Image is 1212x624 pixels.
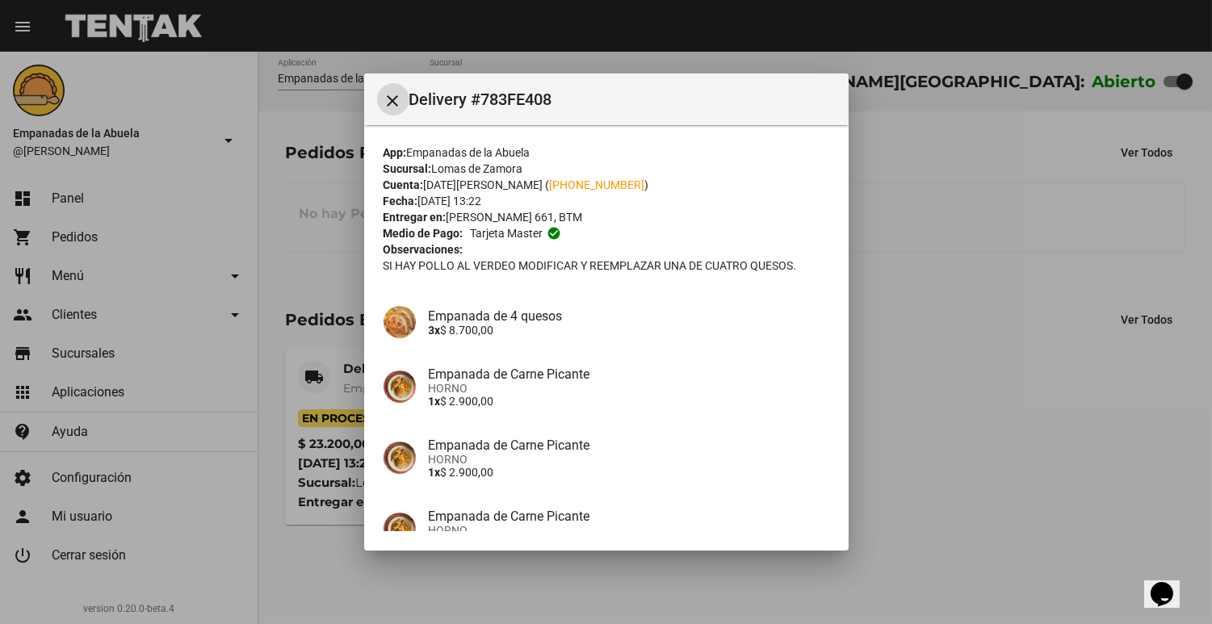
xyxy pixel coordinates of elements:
div: [DATE][PERSON_NAME] ( ) [384,177,829,193]
strong: Cuenta: [384,178,424,191]
iframe: chat widget [1144,559,1196,608]
p: SI HAY POLLO AL VERDEO MODIFICAR Y REEMPLAZAR UNA DE CUATRO QUESOS. [384,258,829,274]
span: HORNO [429,382,829,395]
h4: Empanada de Carne Picante [429,366,829,382]
div: Lomas de Zamora [384,161,829,177]
button: Cerrar [377,83,409,115]
p: $ 8.700,00 [429,324,829,337]
strong: Observaciones: [384,243,463,256]
img: 244b8d39-ba06-4741-92c7-e12f1b13dfde.jpg [384,513,416,545]
img: 244b8d39-ba06-4741-92c7-e12f1b13dfde.jpg [384,371,416,403]
span: HORNO [429,524,829,537]
h4: Empanada de Carne Picante [429,509,829,524]
strong: Entregar en: [384,211,447,224]
p: $ 2.900,00 [429,466,829,479]
h4: Empanada de 4 quesos [429,308,829,324]
span: HORNO [429,453,829,466]
div: Empanadas de la Abuela [384,144,829,161]
img: 244b8d39-ba06-4741-92c7-e12f1b13dfde.jpg [384,442,416,474]
div: [PERSON_NAME] 661, BTM [384,209,829,225]
h4: Empanada de Carne Picante [429,438,829,453]
div: [DATE] 13:22 [384,193,829,209]
span: Delivery #783FE408 [409,86,836,112]
a: [PHONE_NUMBER] [550,178,645,191]
strong: Medio de Pago: [384,225,463,241]
strong: Fecha: [384,195,418,207]
mat-icon: check_circle [547,226,561,241]
img: 363ca94e-5ed4-4755-8df0-ca7d50f4a994.jpg [384,306,416,338]
b: 3x [429,324,441,337]
strong: Sucursal: [384,162,432,175]
strong: App: [384,146,407,159]
p: $ 2.900,00 [429,395,829,408]
mat-icon: Cerrar [384,91,403,111]
b: 1x [429,395,441,408]
b: 1x [429,466,441,479]
span: Tarjeta master [470,225,543,241]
